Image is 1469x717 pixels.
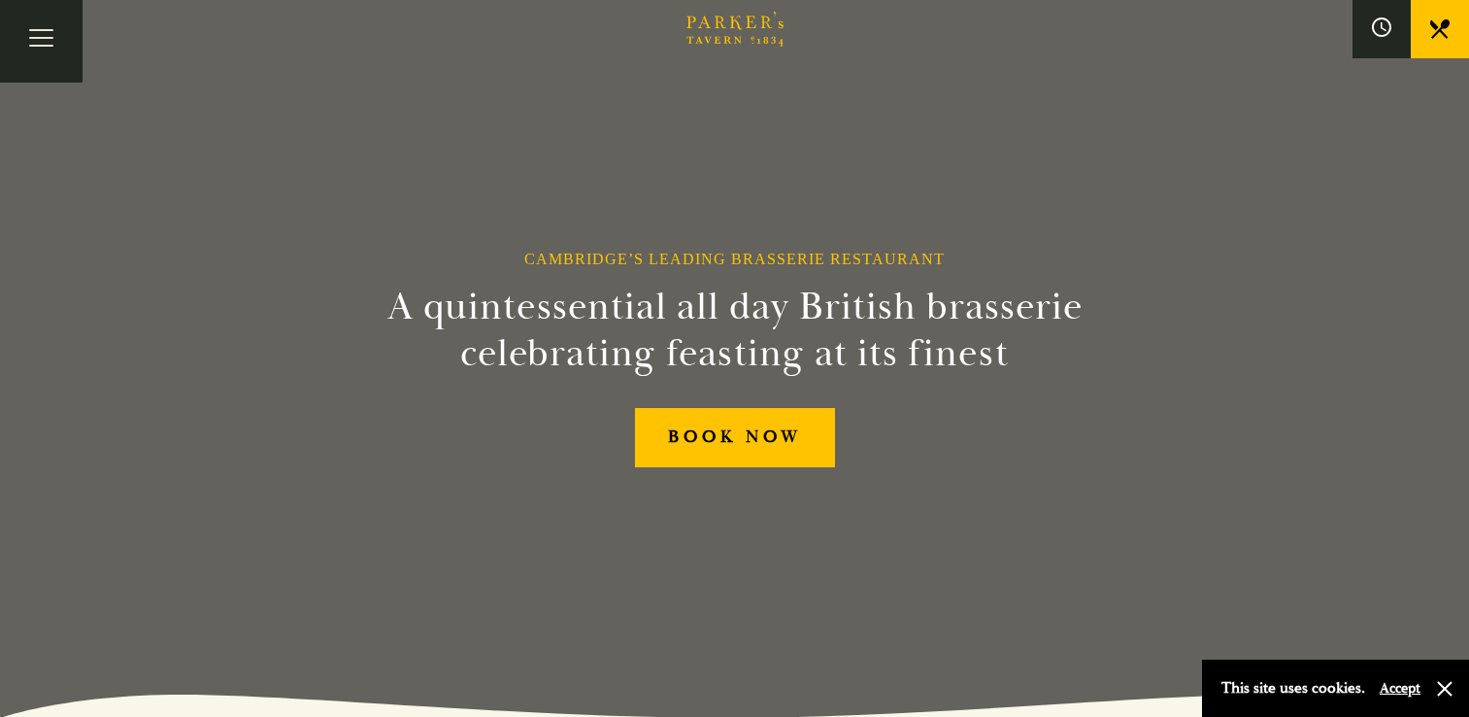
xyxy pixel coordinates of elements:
button: Accept [1380,679,1420,698]
h1: Cambridge’s Leading Brasserie Restaurant [524,250,945,268]
h2: A quintessential all day British brasserie celebrating feasting at its finest [292,284,1178,377]
a: BOOK NOW [635,408,835,467]
p: This site uses cookies. [1221,674,1365,702]
button: Close and accept [1435,679,1454,699]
